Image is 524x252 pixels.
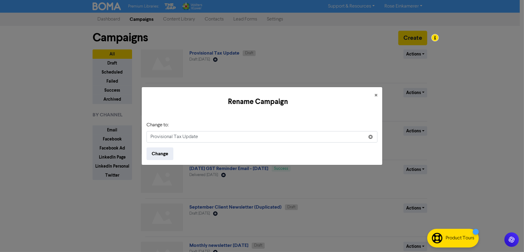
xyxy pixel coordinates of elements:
iframe: Chat Widget [448,187,524,252]
button: Change [147,147,173,160]
label: Change to: [147,121,169,129]
span: × [374,91,377,100]
button: Close [370,87,382,104]
h5: Rename Campaign [147,96,370,107]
